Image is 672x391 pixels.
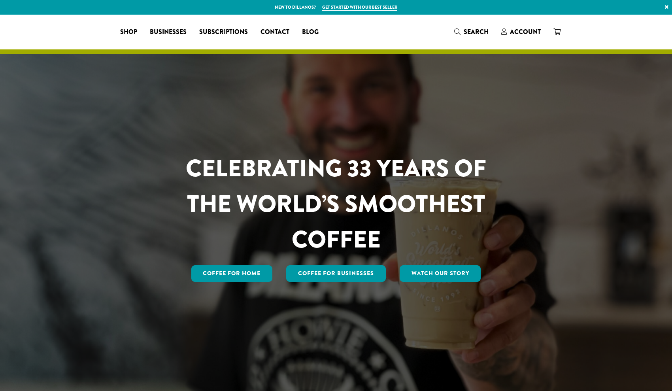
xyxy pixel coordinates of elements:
[199,27,248,37] span: Subscriptions
[322,4,397,11] a: Get started with our best seller
[260,27,289,37] span: Contact
[120,27,137,37] span: Shop
[286,265,386,282] a: Coffee For Businesses
[510,27,541,36] span: Account
[114,26,143,38] a: Shop
[150,27,187,37] span: Businesses
[464,27,489,36] span: Search
[448,25,495,38] a: Search
[162,151,510,257] h1: CELEBRATING 33 YEARS OF THE WORLD’S SMOOTHEST COFFEE
[191,265,273,282] a: Coffee for Home
[400,265,481,282] a: Watch Our Story
[302,27,319,37] span: Blog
